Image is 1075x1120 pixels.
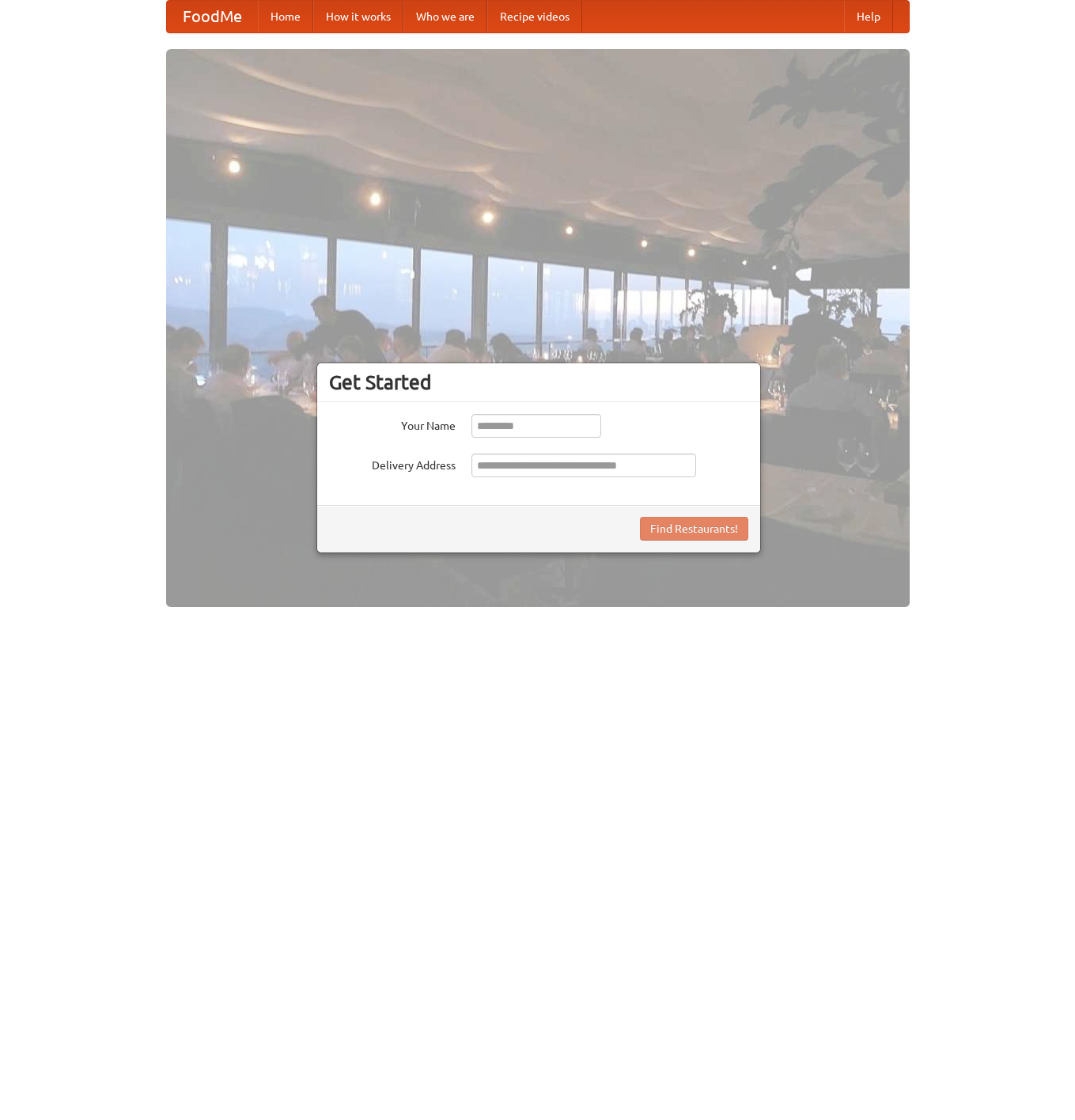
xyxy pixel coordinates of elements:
[329,414,456,434] label: Your Name
[313,1,403,32] a: How it works
[844,1,893,32] a: Help
[640,517,748,541] button: Find Restaurants!
[167,1,258,32] a: FoodMe
[258,1,313,32] a: Home
[329,370,748,394] h3: Get Started
[487,1,582,32] a: Recipe videos
[329,454,456,473] label: Delivery Address
[403,1,487,32] a: Who we are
